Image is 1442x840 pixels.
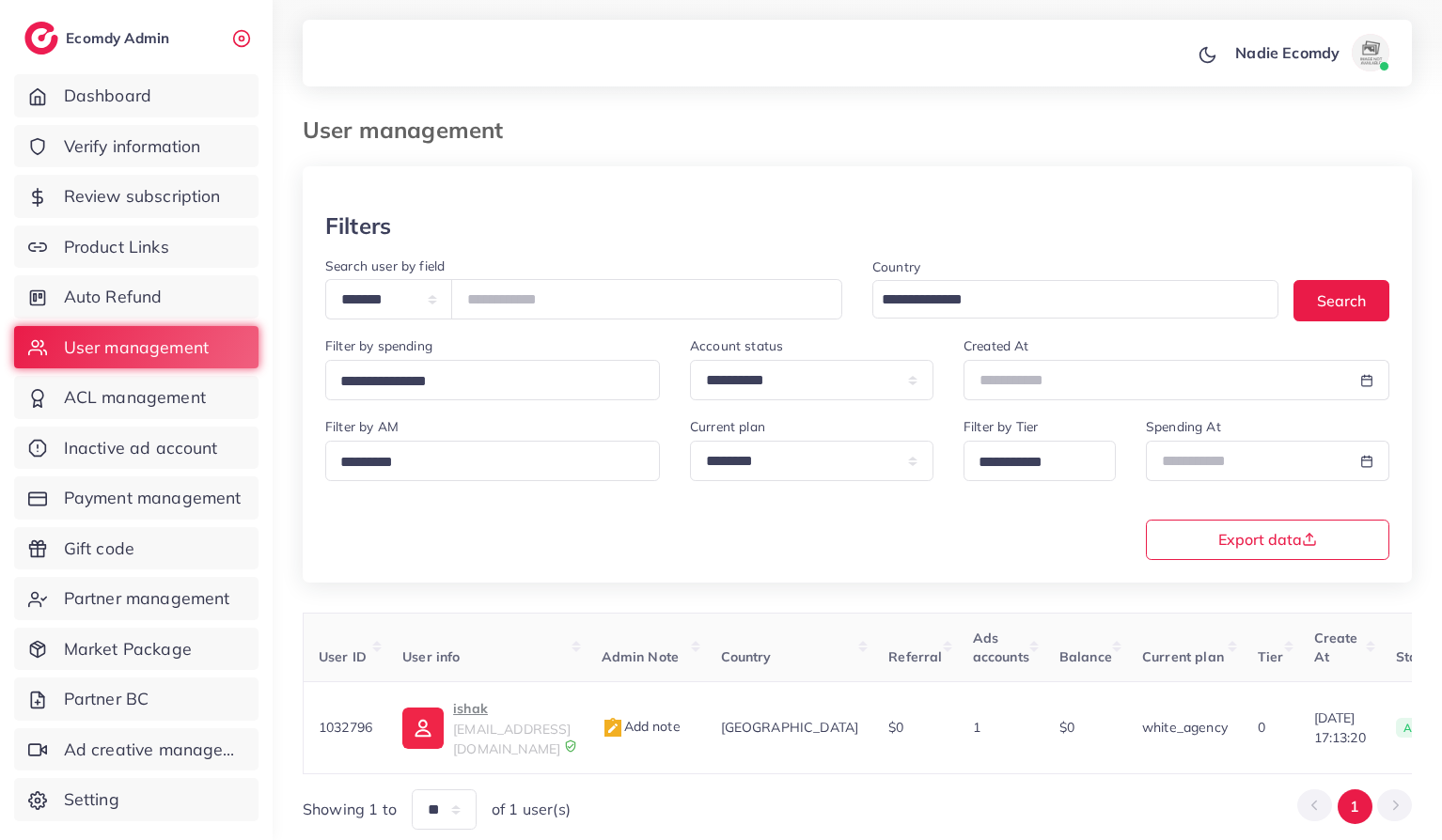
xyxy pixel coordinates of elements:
span: white_agency [1142,719,1228,736]
img: ic-user-info.36bf1079.svg [402,708,444,749]
label: Search user by field [325,257,445,275]
span: Partner BC [64,687,149,711]
span: Product Links [64,235,169,259]
a: Ad creative management [14,728,259,771]
span: Current plan [1142,648,1224,665]
div: Search for option [325,441,660,481]
a: Nadie Ecomdyavatar [1225,34,1397,71]
a: Gift code [14,527,259,570]
span: Market Package [64,637,192,661]
a: Inactive ad account [14,427,259,470]
span: Inactive ad account [64,436,218,460]
label: Filter by AM [325,417,399,436]
span: ACL management [64,385,206,410]
span: Balance [1059,648,1112,665]
label: Spending At [1146,417,1221,436]
span: 0 [1258,719,1265,736]
span: User management [64,335,209,360]
span: Gift code [64,537,134,561]
input: Search for option [334,367,635,397]
a: logoEcomdy Admin [24,22,174,54]
ul: Pagination [1297,789,1412,824]
span: Dashboard [64,84,151,108]
img: admin_note.cdd0b510.svg [602,717,624,739]
a: ACL management [14,376,259,419]
button: Go to page 1 [1338,789,1372,824]
input: Search for option [334,448,635,477]
label: Filter by Tier [964,417,1038,436]
span: Status [1396,648,1437,665]
button: Export data [1146,520,1389,560]
label: Country [872,257,920,276]
span: Showing 1 to [303,799,397,820]
h3: User management [303,117,518,144]
a: Review subscription [14,175,259,218]
div: Search for option [964,441,1116,481]
span: Verify information [64,134,201,159]
input: Search for option [875,286,1254,315]
span: Admin Note [602,648,680,665]
span: Ad creative management [64,738,244,762]
label: Filter by spending [325,336,432,355]
label: Account status [690,336,783,355]
span: Referral [888,648,942,665]
img: logo [24,22,58,54]
label: Current plan [690,417,765,436]
span: Export data [1218,532,1317,547]
a: Verify information [14,125,259,168]
h3: Filters [325,212,391,240]
span: User ID [319,648,367,665]
span: Country [721,648,772,665]
span: User info [402,648,460,665]
span: $0 [1059,719,1074,736]
span: $0 [888,719,903,736]
span: of 1 user(s) [492,799,571,820]
div: Search for option [872,280,1278,319]
a: Partner management [14,577,259,620]
span: 1 [973,719,980,736]
a: ishak[EMAIL_ADDRESS][DOMAIN_NAME] [402,697,571,758]
span: Partner management [64,586,230,611]
a: Product Links [14,226,259,269]
a: Auto Refund [14,275,259,319]
span: Create At [1314,630,1358,665]
label: Created At [964,336,1029,355]
img: avatar [1352,34,1389,71]
a: User management [14,326,259,369]
span: [DATE] 17:13:20 [1314,708,1366,747]
a: Partner BC [14,677,259,721]
span: Payment management [64,486,242,510]
span: Review subscription [64,184,221,209]
p: Nadie Ecomdy [1235,41,1340,64]
div: Search for option [325,360,660,400]
span: 1032796 [319,719,372,736]
a: Setting [14,778,259,821]
a: Payment management [14,476,259,520]
p: ishak [453,697,571,720]
a: Market Package [14,628,259,671]
h2: Ecomdy Admin [66,29,174,47]
span: [EMAIL_ADDRESS][DOMAIN_NAME] [453,721,571,756]
input: Search for option [972,448,1091,477]
button: Search [1293,280,1389,320]
span: Ads accounts [973,630,1029,665]
span: [GEOGRAPHIC_DATA] [721,719,859,736]
img: 9CAL8B2pu8EFxCJHYAAAAldEVYdGRhdGU6Y3JlYXRlADIwMjItMTItMDlUMDQ6NTg6MzkrMDA6MDBXSlgLAAAAJXRFWHRkYXR... [564,739,577,753]
span: Tier [1258,648,1284,665]
span: Auto Refund [64,285,163,309]
span: Add note [602,718,681,735]
a: Dashboard [14,74,259,117]
span: Setting [64,787,119,812]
